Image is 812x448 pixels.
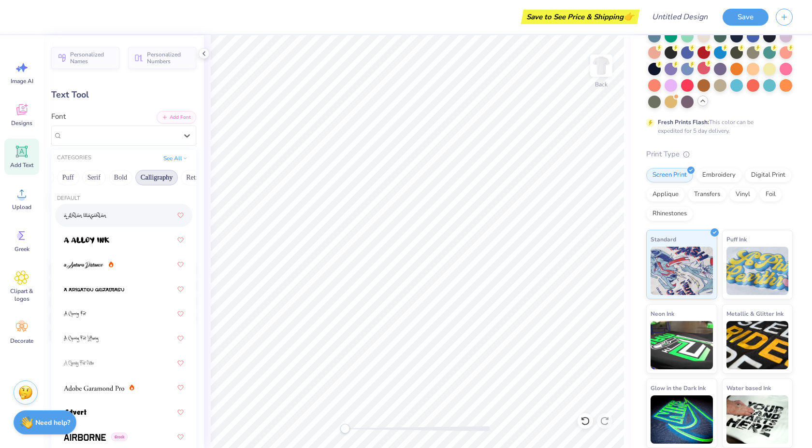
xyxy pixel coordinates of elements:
[651,247,713,295] img: Standard
[651,321,713,369] img: Neon Ink
[128,47,196,69] button: Personalized Numbers
[10,161,33,169] span: Add Text
[759,187,782,202] div: Foil
[35,418,70,427] strong: Need help?
[646,207,693,221] div: Rhinestones
[644,7,715,27] input: Untitled Design
[646,149,793,160] div: Print Type
[111,433,128,441] span: Greek
[651,308,674,319] span: Neon Ink
[11,77,33,85] span: Image AI
[51,88,196,101] div: Text Tool
[51,195,196,203] div: Default
[726,308,783,319] span: Metallic & Glitter Ink
[726,247,789,295] img: Puff Ink
[646,168,693,182] div: Screen Print
[181,170,206,185] button: Retro
[64,262,103,268] img: a Antara Distance
[723,9,768,26] button: Save
[57,154,91,162] div: CATEGORIES
[64,409,87,416] img: Advert
[592,56,611,75] img: Back
[70,51,114,65] span: Personalized Names
[109,170,132,185] button: Bold
[64,385,124,392] img: Adobe Garamond Pro
[51,47,119,69] button: Personalized Names
[726,234,747,244] span: Puff Ink
[82,170,106,185] button: Serif
[64,360,94,367] img: A Charming Font Outline
[14,245,29,253] span: Greek
[51,111,66,122] label: Font
[651,234,676,244] span: Standard
[57,170,79,185] button: Puff
[64,434,106,441] img: Airborne
[696,168,742,182] div: Embroidery
[340,424,350,434] div: Accessibility label
[688,187,726,202] div: Transfers
[64,237,109,244] img: a Alloy Ink
[651,383,706,393] span: Glow in the Dark Ink
[729,187,756,202] div: Vinyl
[12,203,31,211] span: Upload
[64,212,107,219] img: a Ahlan Wasahlan
[11,119,32,127] span: Designs
[658,118,777,135] div: This color can be expedited for 5 day delivery.
[726,321,789,369] img: Metallic & Glitter Ink
[64,336,99,342] img: A Charming Font Leftleaning
[64,311,87,318] img: A Charming Font
[658,118,709,126] strong: Fresh Prints Flash:
[651,395,713,444] img: Glow in the Dark Ink
[160,154,190,163] button: See All
[523,10,637,24] div: Save to See Price & Shipping
[147,51,190,65] span: Personalized Numbers
[646,187,685,202] div: Applique
[157,111,196,124] button: Add Font
[623,11,634,22] span: 👉
[726,395,789,444] img: Water based Ink
[6,287,38,303] span: Clipart & logos
[64,286,124,293] img: a Arigatou Gozaimasu
[745,168,792,182] div: Digital Print
[595,80,608,89] div: Back
[726,383,771,393] span: Water based Ink
[10,337,33,345] span: Decorate
[135,170,178,185] button: Calligraphy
